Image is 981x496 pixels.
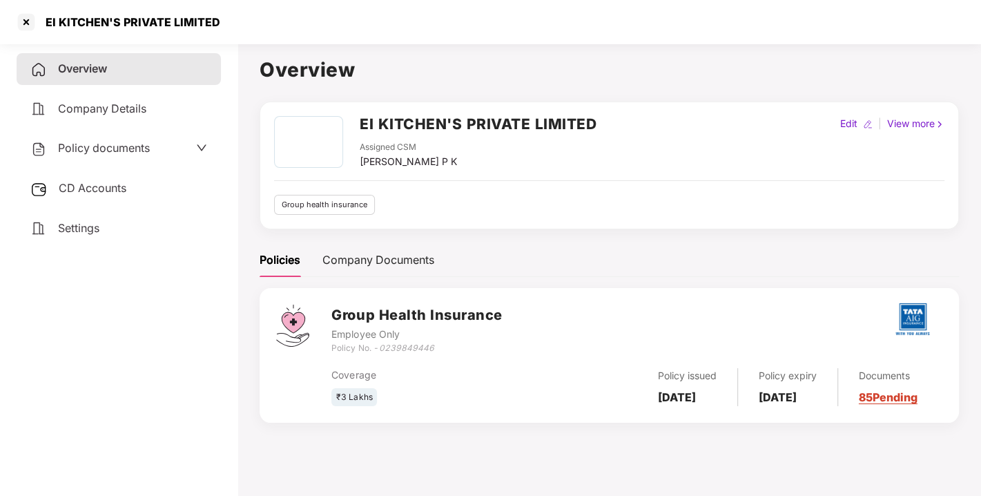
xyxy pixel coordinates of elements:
div: Company Documents [322,251,434,269]
h1: Overview [260,55,959,85]
b: [DATE] [759,390,797,404]
h2: EI KITCHEN'S PRIVATE LIMITED [360,113,596,135]
img: svg+xml;base64,PHN2ZyB4bWxucz0iaHR0cDovL3d3dy53My5vcmcvMjAwMC9zdmciIHdpZHRoPSIyNCIgaGVpZ2h0PSIyNC... [30,101,47,117]
span: Policy documents [58,141,150,155]
div: Documents [859,368,917,383]
h3: Group Health Insurance [331,305,502,326]
div: View more [884,116,947,131]
img: svg+xml;base64,PHN2ZyB4bWxucz0iaHR0cDovL3d3dy53My5vcmcvMjAwMC9zdmciIHdpZHRoPSIyNCIgaGVpZ2h0PSIyNC... [30,220,47,237]
div: Policies [260,251,300,269]
img: svg+xml;base64,PHN2ZyB3aWR0aD0iMjUiIGhlaWdodD0iMjQiIHZpZXdCb3g9IjAgMCAyNSAyNCIgZmlsbD0ibm9uZSIgeG... [30,181,48,198]
div: Assigned CSM [360,141,457,154]
span: CD Accounts [59,181,126,195]
div: ₹3 Lakhs [331,388,377,407]
div: Edit [837,116,860,131]
span: Overview [58,61,107,75]
img: svg+xml;base64,PHN2ZyB4bWxucz0iaHR0cDovL3d3dy53My5vcmcvMjAwMC9zdmciIHdpZHRoPSI0Ny43MTQiIGhlaWdodD... [276,305,309,347]
div: Employee Only [331,327,502,342]
a: 85 Pending [859,390,917,404]
div: EI KITCHEN'S PRIVATE LIMITED [37,15,220,29]
div: Policy expiry [759,368,817,383]
span: down [196,142,207,153]
b: [DATE] [658,390,696,404]
img: rightIcon [935,120,944,129]
div: | [875,116,884,131]
i: 0239849446 [378,343,434,353]
div: Policy No. - [331,342,502,355]
img: tatag.png [888,295,937,343]
img: editIcon [863,120,873,129]
div: Coverage [331,368,535,383]
img: svg+xml;base64,PHN2ZyB4bWxucz0iaHR0cDovL3d3dy53My5vcmcvMjAwMC9zdmciIHdpZHRoPSIyNCIgaGVpZ2h0PSIyNC... [30,61,47,78]
div: [PERSON_NAME] P K [360,154,457,169]
div: Group health insurance [274,195,375,215]
span: Company Details [58,102,146,115]
div: Policy issued [658,368,717,383]
img: svg+xml;base64,PHN2ZyB4bWxucz0iaHR0cDovL3d3dy53My5vcmcvMjAwMC9zdmciIHdpZHRoPSIyNCIgaGVpZ2h0PSIyNC... [30,141,47,158]
span: Settings [58,221,99,235]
